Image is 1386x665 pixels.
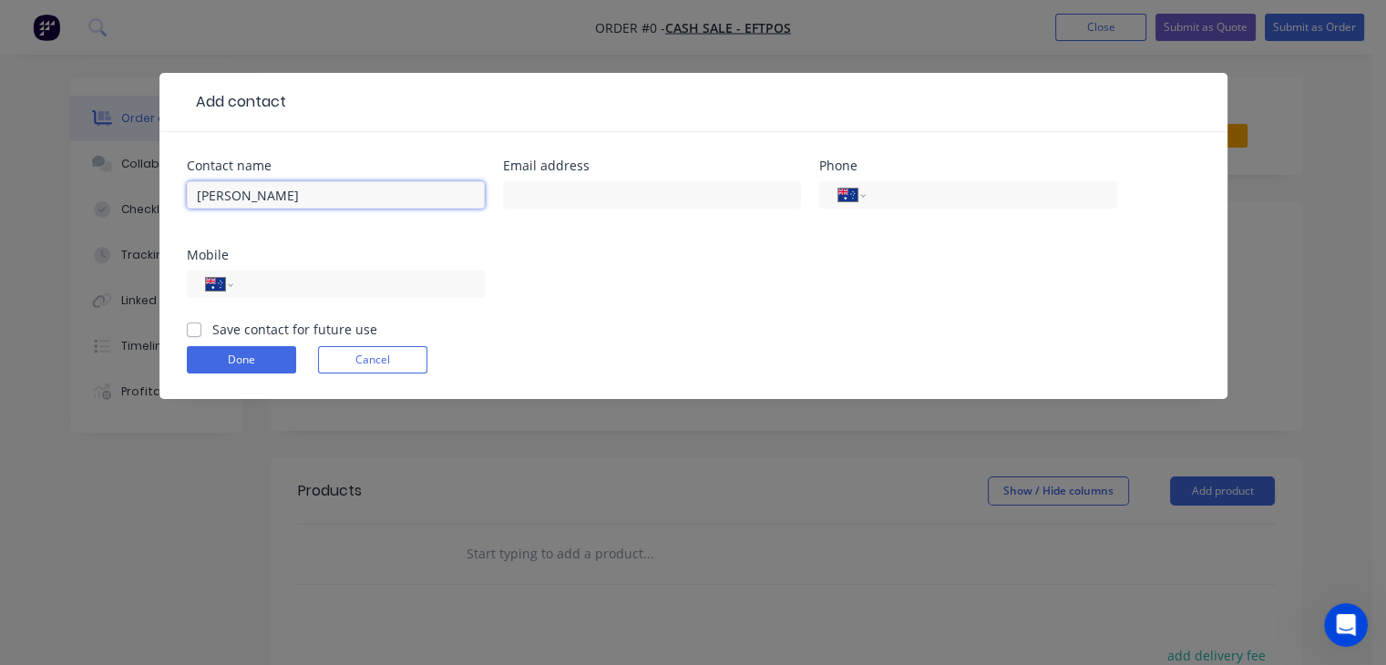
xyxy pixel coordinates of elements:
[212,320,377,339] label: Save contact for future use
[187,159,485,172] div: Contact name
[819,159,1117,172] div: Phone
[187,249,485,261] div: Mobile
[187,346,296,373] button: Done
[318,346,427,373] button: Cancel
[1324,603,1368,647] iframe: Intercom live chat
[503,159,801,172] div: Email address
[187,91,286,113] div: Add contact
